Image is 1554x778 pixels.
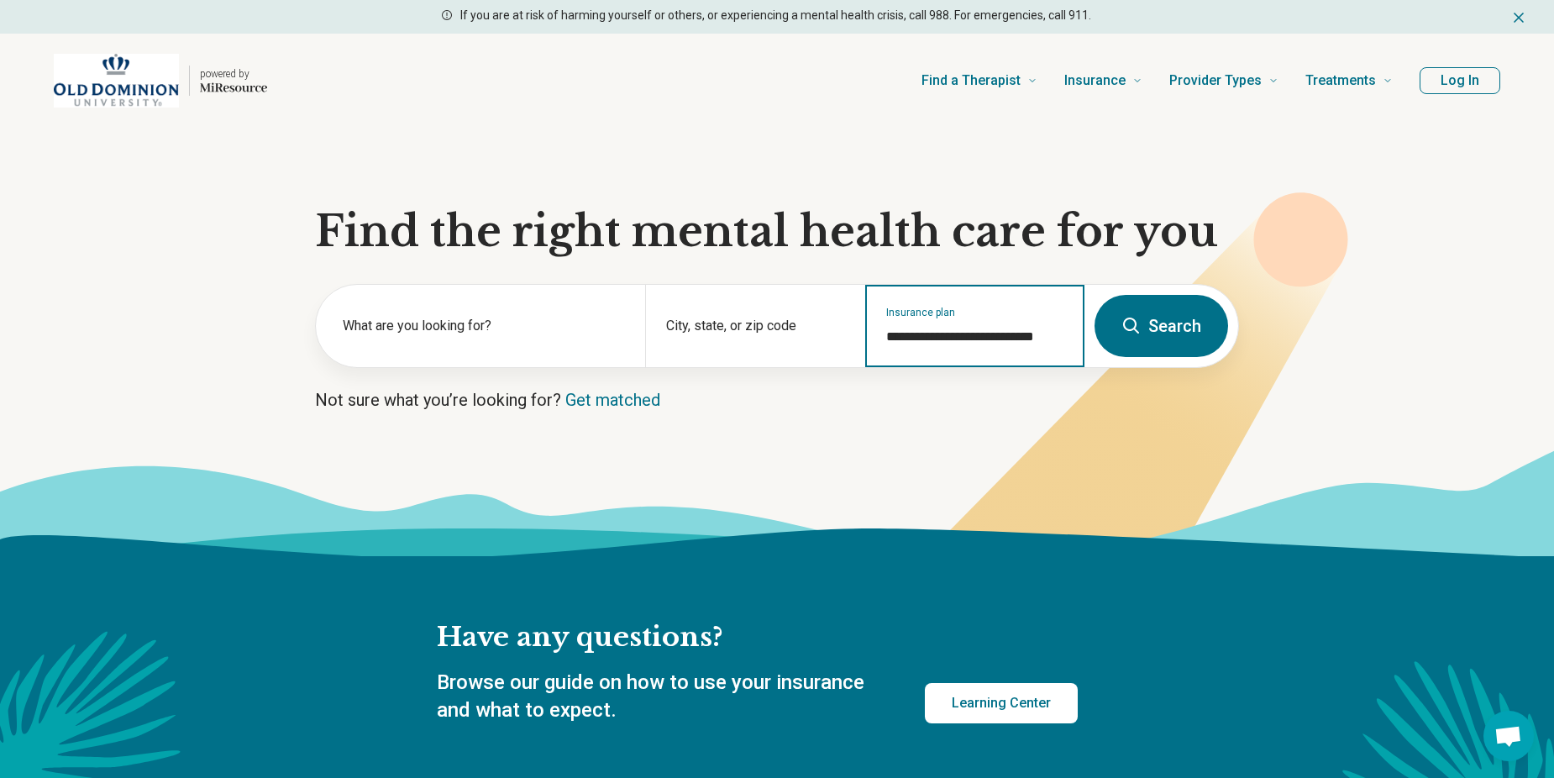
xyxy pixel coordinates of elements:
[437,620,1078,655] h2: Have any questions?
[343,316,625,336] label: What are you looking for?
[437,669,885,725] p: Browse our guide on how to use your insurance and what to expect.
[54,54,267,108] a: Home page
[1169,69,1262,92] span: Provider Types
[565,390,660,410] a: Get matched
[1305,69,1376,92] span: Treatments
[460,7,1091,24] p: If you are at risk of harming yourself or others, or experiencing a mental health crisis, call 98...
[1305,47,1393,114] a: Treatments
[921,69,1021,92] span: Find a Therapist
[1064,47,1142,114] a: Insurance
[200,67,267,81] p: powered by
[1420,67,1500,94] button: Log In
[315,207,1239,257] h1: Find the right mental health care for you
[925,683,1078,723] a: Learning Center
[1510,7,1527,27] button: Dismiss
[921,47,1037,114] a: Find a Therapist
[1064,69,1126,92] span: Insurance
[1095,295,1228,357] button: Search
[1483,711,1534,761] div: Open chat
[315,388,1239,412] p: Not sure what you’re looking for?
[1169,47,1278,114] a: Provider Types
